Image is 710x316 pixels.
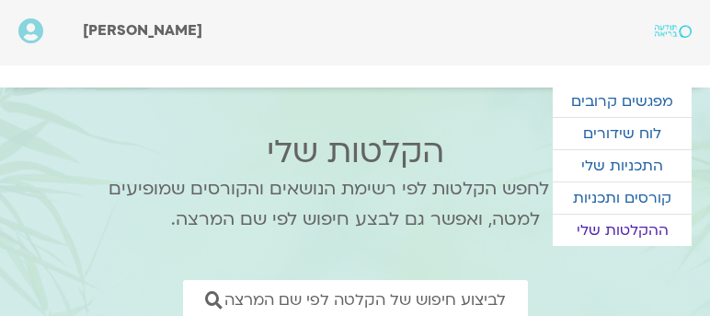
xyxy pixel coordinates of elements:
p: אפשר לחפש הקלטות לפי רשימת הנושאים והקורסים שמופיעים למטה, ואפשר גם לבצע חיפוש לפי שם המרצה. [84,174,626,235]
span: [PERSON_NAME] [83,20,202,41]
a: מפגשים קרובים [553,86,692,117]
a: התכניות שלי [553,150,692,181]
a: קורסים ותכניות [553,182,692,214]
a: לוח שידורים [553,118,692,149]
a: ההקלטות שלי [553,215,692,246]
h2: הקלטות שלי [84,134,626,170]
span: לביצוע חיפוש של הקלטה לפי שם המרצה [224,291,506,309]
